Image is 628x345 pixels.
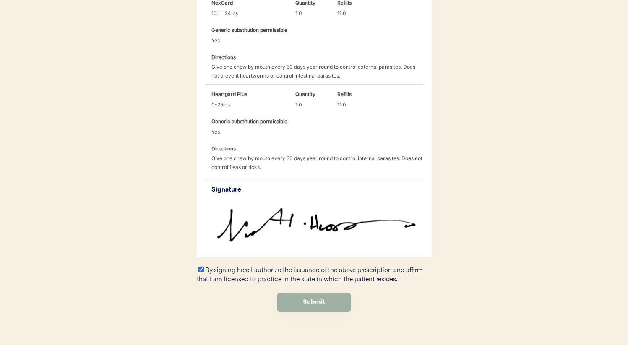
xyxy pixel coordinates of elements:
[211,26,287,34] div: Generic substitution permissible
[211,91,247,97] strong: Heartgard Plus
[211,154,423,171] div: Give one chew by mouth every 30 days year round to control internal parasites. Does not control f...
[277,293,351,312] button: Submit
[205,200,423,249] img: https%3A%2F%2Fb1fdecc9f5d32684efbb068259a22d3b.cdn.bubble.io%2Ff1755471728263x808881857640204500%...
[295,100,331,109] div: 1.0
[211,9,289,18] div: 10.1 - 24lbs
[337,100,373,109] div: 11.0
[295,9,331,18] div: 1.0
[211,184,423,195] div: Signature
[197,267,423,283] label: By signing here I authorize the issuance of the above prescription and affirm that I am licensed ...
[211,53,247,62] div: Directions
[211,117,287,126] div: Generic substitution permissible
[337,9,373,18] div: 11.0
[295,90,331,99] div: Quantity
[211,100,289,109] div: 0-25lbs
[211,62,423,80] div: Give one chew by mouth every 30 days year round to control external parasites. Does not prevent h...
[211,127,247,136] div: Yes
[211,36,247,45] div: Yes
[337,90,373,99] div: Refills
[211,144,247,153] div: Directions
